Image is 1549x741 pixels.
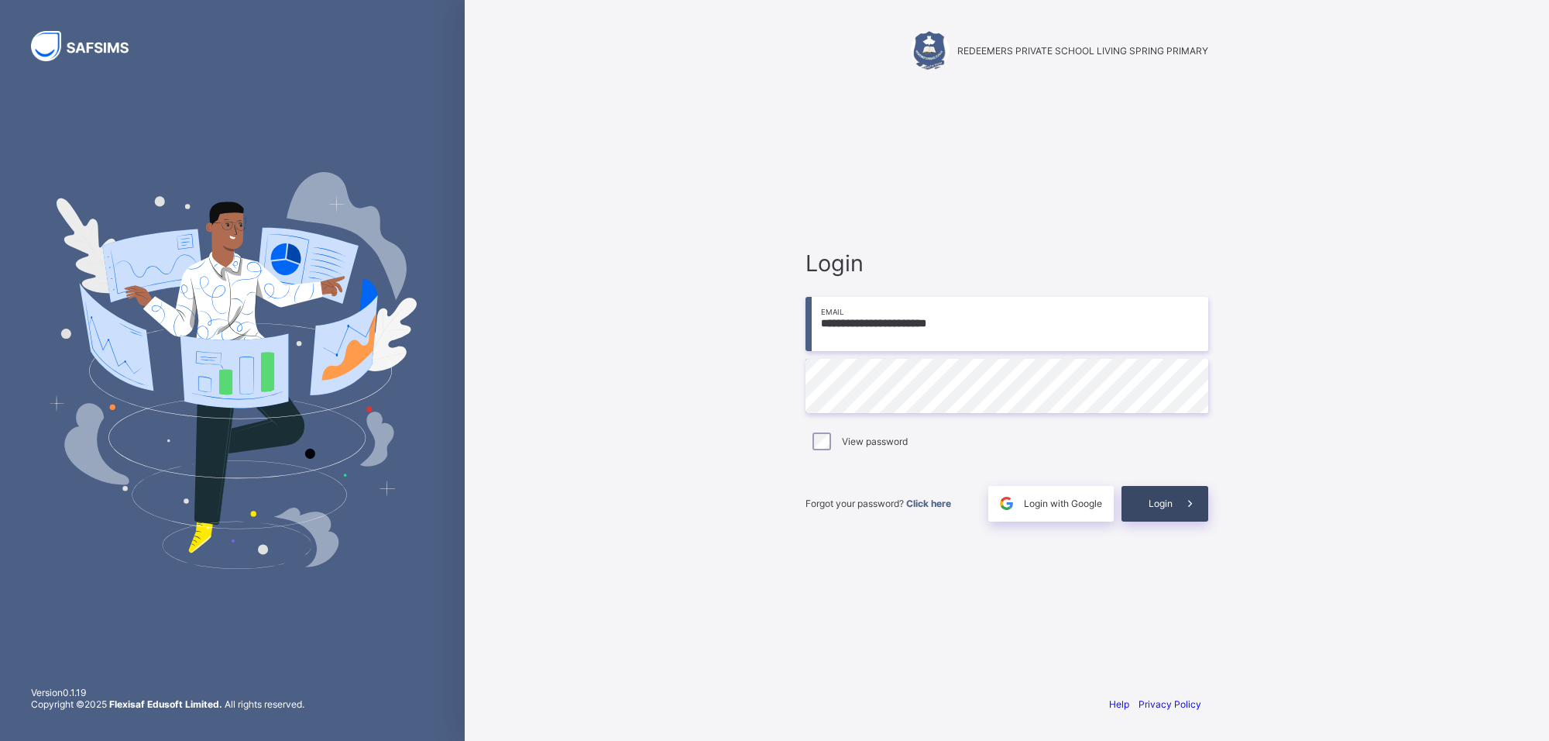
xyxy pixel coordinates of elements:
strong: Flexisaf Edusoft Limited. [109,698,222,710]
span: Forgot your password? [805,498,951,509]
span: Login with Google [1024,498,1102,509]
a: Help [1109,698,1129,710]
span: Login [805,250,1208,277]
label: View password [842,436,908,447]
img: SAFSIMS Logo [31,31,147,61]
span: REDEEMERS PRIVATE SCHOOL LIVING SPRING PRIMARY [957,45,1208,57]
span: Copyright © 2025 All rights reserved. [31,698,304,710]
span: Version 0.1.19 [31,687,304,698]
img: google.396cfc9801f0270233282035f929180a.svg [998,495,1015,512]
a: Privacy Policy [1139,698,1201,710]
a: Click here [906,498,951,509]
img: Hero Image [48,172,417,569]
span: Login [1149,498,1173,509]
